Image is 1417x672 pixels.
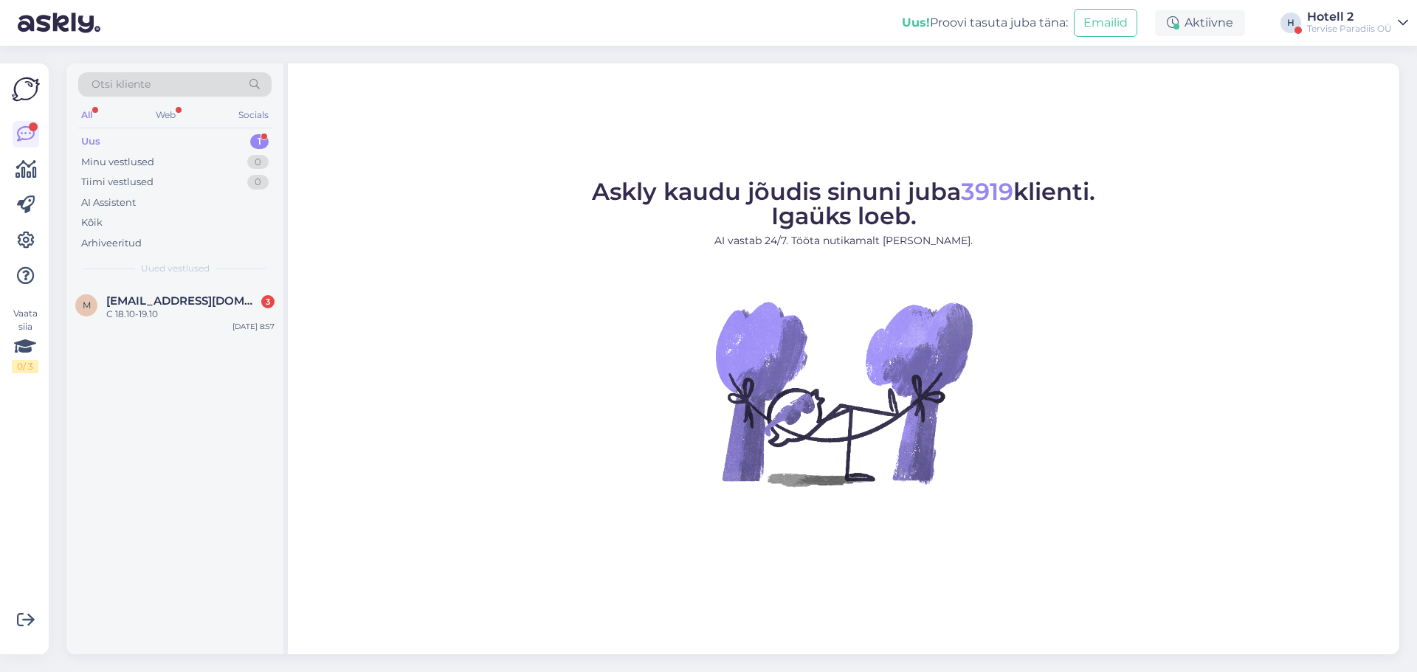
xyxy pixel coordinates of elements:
[81,195,136,210] div: AI Assistent
[232,321,275,332] div: [DATE] 8:57
[83,299,91,311] span: m
[1155,10,1245,36] div: Aktiivne
[12,307,38,373] div: Vaata siia
[247,155,269,170] div: 0
[250,134,269,149] div: 1
[81,155,154,170] div: Minu vestlused
[106,294,260,308] span: matvej1983@inbox.ru
[153,105,179,125] div: Web
[247,175,269,190] div: 0
[81,215,103,230] div: Kõik
[711,260,976,526] img: No Chat active
[961,177,1013,206] span: 3919
[1307,11,1392,23] div: Hotell 2
[1307,23,1392,35] div: Tervise Paradiis OÜ
[592,233,1095,249] p: AI vastab 24/7. Tööta nutikamalt [PERSON_NAME].
[78,105,95,125] div: All
[902,15,930,30] b: Uus!
[261,295,275,308] div: 3
[81,134,100,149] div: Uus
[12,75,40,103] img: Askly Logo
[1280,13,1301,33] div: H
[81,236,142,251] div: Arhiveeritud
[81,175,154,190] div: Tiimi vestlused
[141,262,210,275] span: Uued vestlused
[592,177,1095,230] span: Askly kaudu jõudis sinuni juba klienti. Igaüks loeb.
[1307,11,1408,35] a: Hotell 2Tervise Paradiis OÜ
[235,105,272,125] div: Socials
[1074,9,1137,37] button: Emailid
[902,14,1068,32] div: Proovi tasuta juba täna:
[92,77,151,92] span: Otsi kliente
[12,360,38,373] div: 0 / 3
[106,308,275,321] div: С 18.10-19.10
